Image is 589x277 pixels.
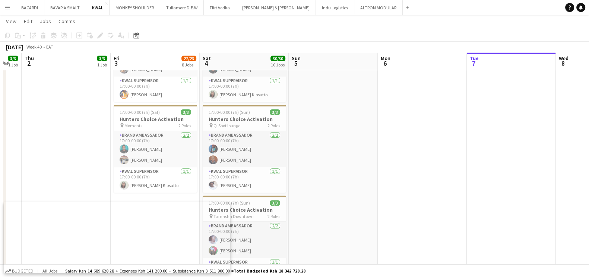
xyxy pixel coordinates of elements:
button: Tullamore D.E.W [160,0,204,15]
span: 5 [291,59,301,68]
span: Mon [381,55,390,62]
app-card-role: Brand Ambassador2/217:00-00:00 (7h)[PERSON_NAME][PERSON_NAME] [203,131,286,167]
button: Flirt Vodka [204,0,236,15]
span: 17:00-00:00 (7h) (Sun) [209,109,250,115]
span: 3 [113,59,120,68]
span: Moments [124,123,142,128]
span: Wed [559,55,569,62]
button: BACARDI [15,0,44,15]
span: Total Budgeted Ksh 18 342 728.28 [234,268,305,274]
span: Q-Spot lounge [213,123,240,128]
span: 2 Roles [267,214,280,219]
div: 1 Job [8,62,18,68]
span: 7 [469,59,479,68]
span: View [6,18,16,25]
div: 1 Job [97,62,107,68]
span: 30/30 [270,56,285,61]
a: Comms [56,16,78,26]
app-card-role: KWAL SUPERVISOR1/117:00-00:00 (7h)[PERSON_NAME] [203,167,286,193]
span: Edit [24,18,32,25]
span: 17:00-00:00 (7h) (Sat) [120,109,160,115]
span: 2 Roles [178,123,191,128]
span: 3/3 [97,56,107,61]
app-card-role: Brand Ambassador2/217:00-00:00 (7h)[PERSON_NAME][PERSON_NAME] [114,131,197,167]
span: Tamasha Downtown [213,214,254,219]
span: Sun [292,55,301,62]
span: Fri [114,55,120,62]
button: KWAL [86,0,110,15]
span: 3/3 [181,109,191,115]
span: Budgeted [12,268,34,274]
button: BAVARIA SMALT [44,0,86,15]
span: Week 40 [25,44,43,50]
button: Indu Logistics [316,0,354,15]
span: 17:00-00:00 (7h) (Sun) [209,200,250,206]
app-card-role: KWAL SUPERVISOR1/117:00-00:00 (7h)[PERSON_NAME] KIpsutto [114,167,197,193]
button: ALTRON MODULAR [354,0,403,15]
span: Sat [203,55,211,62]
iframe: Popup CTA [4,202,230,273]
span: 3/3 [270,109,280,115]
app-card-role: KWAL SUPERVISOR1/117:00-00:00 (7h)[PERSON_NAME] KIpsutto [203,77,286,102]
span: Thu [25,55,34,62]
span: Comms [58,18,75,25]
span: 2 [23,59,34,68]
a: Jobs [37,16,54,26]
span: 3/3 [270,200,280,206]
span: 4 [202,59,211,68]
span: 6 [380,59,390,68]
span: 3/3 [8,56,18,61]
h3: Hunters Choice Activation [203,206,286,213]
span: 8 [558,59,569,68]
h3: Hunters Choice Activation [203,116,286,122]
div: [DATE] [6,43,23,51]
div: 10 Jobs [271,62,285,68]
app-card-role: Brand Ambassador2/217:00-00:00 (7h)[PERSON_NAME][PERSON_NAME] [203,222,286,258]
a: Edit [21,16,35,26]
span: Tue [470,55,479,62]
app-job-card: 17:00-00:00 (7h) (Sun)3/3Hunters Choice Activation Q-Spot lounge2 RolesBrand Ambassador2/217:00-0... [203,105,286,193]
app-job-card: 17:00-00:00 (7h) (Sat)3/3Hunters Choice Activation Moments2 RolesBrand Ambassador2/217:00-00:00 (... [114,105,197,193]
button: MONKEY SHOULDER [110,0,160,15]
div: 8 Jobs [182,62,196,68]
button: [PERSON_NAME] & [PERSON_NAME] [236,0,316,15]
h3: Hunters Choice Activation [114,116,197,122]
span: 2 Roles [267,123,280,128]
span: Jobs [40,18,51,25]
a: View [3,16,19,26]
div: EAT [46,44,53,50]
app-card-role: KWAL SUPERVISOR1/117:00-00:00 (7h)[PERSON_NAME] [114,77,197,102]
span: 22/23 [181,56,196,61]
